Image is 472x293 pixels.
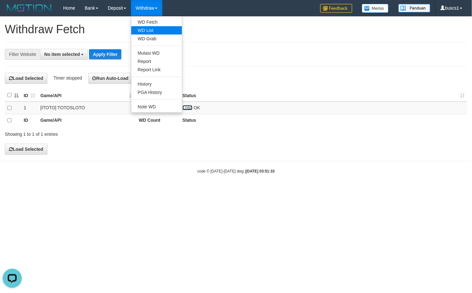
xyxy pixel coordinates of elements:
td: [ITOTO] TOTOSLOTO [38,102,136,114]
h1: Withdraw Fetch [5,23,467,36]
a: PGA History [131,88,182,96]
a: History [131,80,182,88]
a: Load [183,105,192,110]
span: No item selected [44,52,80,57]
td: 1 [21,102,38,114]
img: Button%20Memo.svg [362,4,389,13]
button: Run Auto-Load [88,73,133,84]
a: Report Link [131,66,182,74]
span: OK [194,105,200,110]
th: Game/API [38,114,136,126]
a: Note WD [131,103,182,111]
button: Load Selected [5,73,47,84]
img: Feedback.jpg [320,4,352,13]
th: Game/API: activate to sort column ascending [38,89,136,102]
button: Apply Filter [89,49,121,59]
th: ID: activate to sort column ascending [21,89,38,102]
img: panduan.png [398,4,430,12]
a: WD Fetch [131,18,182,26]
a: Report [131,57,182,66]
th: ID [21,114,38,126]
button: No item selected [40,49,88,60]
th: Status: activate to sort column ascending [180,89,467,102]
a: WD List [131,26,182,35]
strong: [DATE] 03:51:33 [246,169,275,173]
th: WD Count [136,114,180,126]
button: Load Selected [5,144,47,155]
div: Filter Website [5,49,40,60]
a: WD Grab [131,35,182,43]
th: Status [180,114,467,126]
a: Mutasi WD [131,49,182,57]
button: Open LiveChat chat widget [3,3,22,22]
span: Timer stopped [53,75,82,81]
img: MOTION_logo.png [5,3,53,13]
small: code © [DATE]-[DATE] dwg | [197,169,275,173]
div: Showing 1 to 1 of 1 entries [5,128,192,137]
